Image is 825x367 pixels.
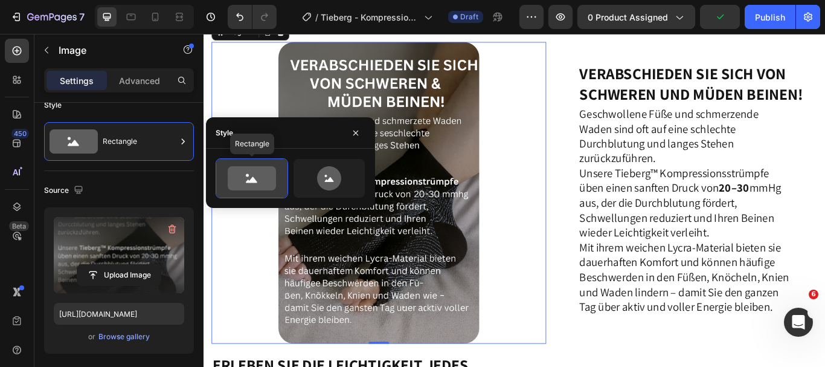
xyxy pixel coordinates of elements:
span: / [315,11,318,24]
span: Draft [460,11,478,22]
button: Publish [745,5,795,29]
div: Browse gallery [98,331,150,342]
div: Style [44,100,62,111]
strong: Verabschieden Sie sich von schweren und müden Beinen! [438,34,699,82]
button: Upload Image [77,264,161,286]
p: Advanced [119,74,160,87]
p: Unsere Tieberg™ Kompressionsstrümpfe üben einen sanften Druck von mmHg aus, der die Durchblutung ... [438,154,684,241]
button: Browse gallery [98,331,150,343]
button: 0 product assigned [577,5,695,29]
span: or [88,330,95,344]
span: Tieberg - Kompressionssocken [321,11,419,24]
span: 6 [809,290,818,299]
div: Undo/Redo [228,5,277,29]
div: Publish [755,11,785,24]
strong: 20–30 [600,171,636,188]
button: 7 [5,5,90,29]
p: Settings [60,74,94,87]
div: Rectangle [103,128,176,155]
div: Beta [9,221,29,231]
span: 0 product assigned [588,11,668,24]
div: Source [44,183,86,199]
p: 7 [79,10,85,24]
div: 450 [11,129,29,138]
iframe: Intercom live chat [784,308,813,337]
img: Alt Image [87,10,321,362]
p: Mit ihrem weichen Lycra-Material bieten sie dauerhaften Komfort und können häufige Beschwerden in... [438,241,684,327]
input: https://example.com/image.jpg [54,303,184,325]
iframe: Design area [204,34,825,367]
div: Style [216,128,233,138]
p: Image [59,43,161,57]
p: Geschwollene Füße und schmerzende Waden sind oft auf eine schlechte Durchblutung und langes Stehe... [438,85,684,154]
